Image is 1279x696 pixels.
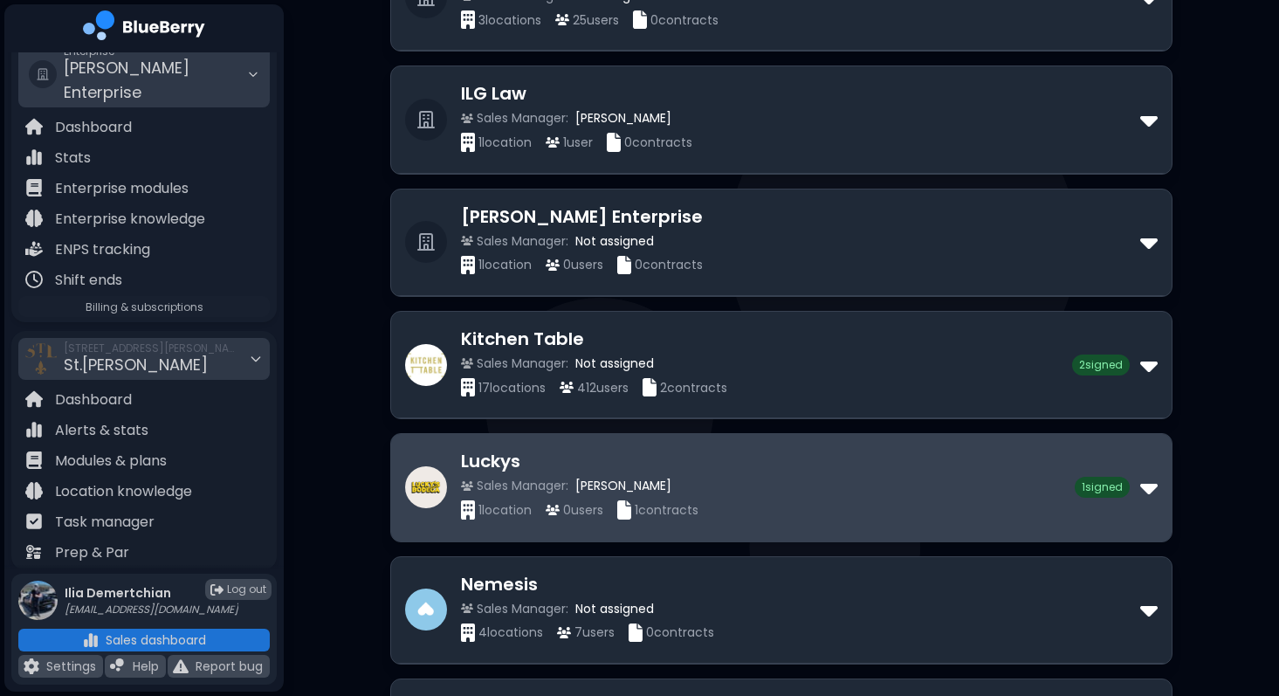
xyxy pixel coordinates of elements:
span: 0 user s [563,257,603,272]
p: Location knowledge [55,481,192,502]
img: users [546,505,560,516]
p: Enterprise knowledge [55,209,205,230]
span: 3 location s [478,12,541,28]
span: 0 contracts [624,134,692,150]
span: Billing & subscriptions [86,300,203,314]
span: Not assigned [575,601,654,617]
img: users [557,627,571,638]
img: contracts [607,133,621,151]
p: Sales dashboard [106,632,206,648]
span: 0 contracts [635,257,703,272]
p: Dashboard [55,389,132,410]
img: file icon [25,543,43,561]
span: [PERSON_NAME] Enterprise [64,57,189,103]
img: users [555,14,569,25]
h2: Kitchen Table [461,326,1072,352]
span: Sales Manager: [477,601,568,617]
h2: Luckys [461,448,1075,474]
img: sales manager [461,481,473,491]
span: Not assigned [575,355,654,371]
img: profile photo [18,581,58,620]
img: locations [461,133,475,151]
img: file icon [25,271,43,288]
span: 1 contracts [635,502,698,518]
span: 412 user s [577,380,629,396]
p: Help [133,658,159,674]
p: Stats [55,148,91,169]
span: Sales Manager: [477,355,568,371]
img: locations [461,500,475,519]
img: file icon [25,210,43,227]
p: ENPS tracking [55,239,150,260]
img: company thumbnail [405,589,447,631]
img: file icon [110,658,126,674]
p: Settings [46,658,96,674]
p: Ilia Demertchian [65,585,238,601]
img: company thumbnail [25,343,57,375]
img: contracts [633,10,647,29]
img: file icon [25,148,43,166]
span: 0 user s [563,502,603,518]
p: [EMAIL_ADDRESS][DOMAIN_NAME] [65,603,238,617]
p: Enterprise modules [55,178,189,199]
span: St.[PERSON_NAME] [64,354,208,376]
img: locations [461,624,475,642]
h2: Nemesis [461,571,1140,597]
img: users [546,259,560,271]
img: expand [1140,106,1158,134]
span: 1 location [478,134,532,150]
img: expand [1140,228,1158,256]
img: users [546,137,560,148]
img: file icon [25,421,43,438]
span: 2 contracts [660,380,727,396]
img: contracts [629,624,643,642]
span: [PERSON_NAME] [575,110,671,126]
span: [PERSON_NAME] [575,478,671,493]
h2: [PERSON_NAME] Enterprise [461,203,1140,230]
img: file icon [25,240,43,258]
span: [STREET_ADDRESS][PERSON_NAME] [64,341,238,355]
img: file icon [25,482,43,500]
img: company thumbnail [405,344,447,386]
img: sales manager [461,236,473,245]
span: 17 location s [478,380,546,396]
img: company thumbnail [405,466,447,508]
img: contracts [617,256,631,274]
img: expand [1140,351,1158,379]
img: file icon [25,179,43,196]
h2: ILG Law [461,80,1140,107]
span: Log out [227,582,266,596]
img: file icon [25,513,43,530]
span: 2 signed [1072,355,1130,376]
img: logout [210,583,223,596]
span: 7 user s [574,624,615,640]
span: 1 location [478,257,532,272]
img: locations [461,10,475,29]
span: 4 location s [478,624,543,640]
p: Report bug [196,658,263,674]
img: file icon [24,658,39,674]
img: file icon [173,658,189,674]
span: 1 signed [1075,477,1130,498]
img: sales manager [461,603,473,613]
span: Sales Manager: [477,233,568,249]
p: Prep & Par [55,542,129,563]
img: locations [461,378,475,396]
img: expand [1140,596,1158,624]
img: file icon [83,632,99,648]
img: file icon [25,118,43,135]
img: expand [1140,473,1158,501]
img: company logo [83,10,205,46]
p: Modules & plans [55,451,167,472]
span: Sales Manager: [477,110,568,126]
p: Task manager [55,512,155,533]
img: file icon [25,390,43,408]
p: Dashboard [55,117,132,138]
span: Sales Manager: [477,478,568,493]
span: 1 user [563,134,593,150]
img: sales manager [461,114,473,123]
img: contracts [617,500,631,519]
span: 0 contracts [646,624,714,640]
span: 25 user s [573,12,619,28]
img: locations [461,256,475,274]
